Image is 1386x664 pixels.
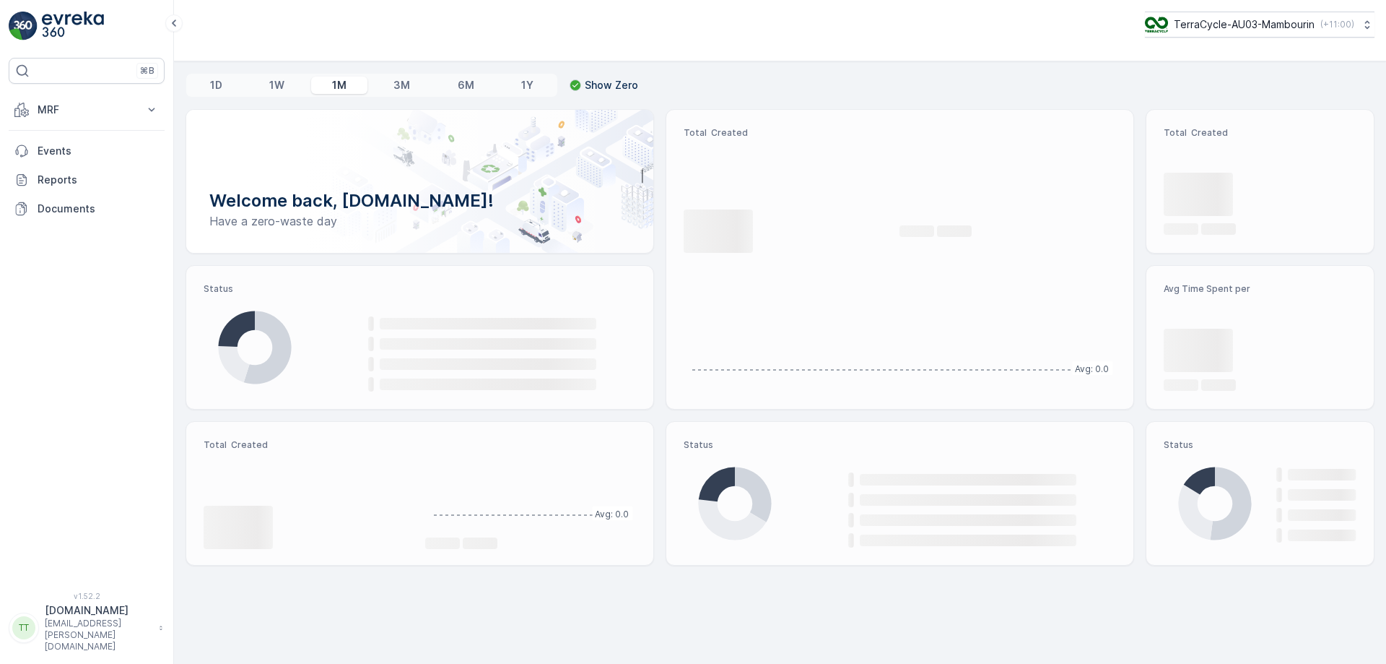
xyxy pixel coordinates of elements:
[1145,12,1374,38] button: TerraCycle-AU03-Mambourin(+11:00)
[204,283,636,295] p: Status
[209,212,630,230] p: Have a zero-waste day
[269,78,284,92] p: 1W
[38,202,159,216] p: Documents
[684,439,1116,451] p: Status
[9,603,165,652] button: TT[DOMAIN_NAME][EMAIL_ADDRESS][PERSON_NAME][DOMAIN_NAME]
[521,78,533,92] p: 1Y
[209,189,630,212] p: Welcome back, [DOMAIN_NAME]!
[45,618,152,652] p: [EMAIL_ADDRESS][PERSON_NAME][DOMAIN_NAME]
[9,95,165,124] button: MRF
[204,439,414,451] p: Total Created
[1174,17,1315,32] p: TerraCycle-AU03-Mambourin
[38,173,159,187] p: Reports
[12,616,35,639] div: TT
[1320,19,1354,30] p: ( +11:00 )
[332,78,346,92] p: 1M
[393,78,410,92] p: 3M
[585,78,638,92] p: Show Zero
[140,65,154,77] p: ⌘B
[9,592,165,600] span: v 1.52.2
[1145,17,1168,33] img: image_D6FFc8H.png
[9,137,165,165] a: Events
[458,78,474,92] p: 6M
[1164,127,1356,139] p: Total Created
[45,603,152,618] p: [DOMAIN_NAME]
[1164,283,1356,295] p: Avg Time Spent per
[42,12,104,40] img: logo_light-DOdMpM7g.png
[684,127,1116,139] p: Total Created
[9,194,165,223] a: Documents
[210,78,222,92] p: 1D
[38,103,136,117] p: MRF
[9,165,165,194] a: Reports
[9,12,38,40] img: logo
[38,144,159,158] p: Events
[1164,439,1356,451] p: Status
